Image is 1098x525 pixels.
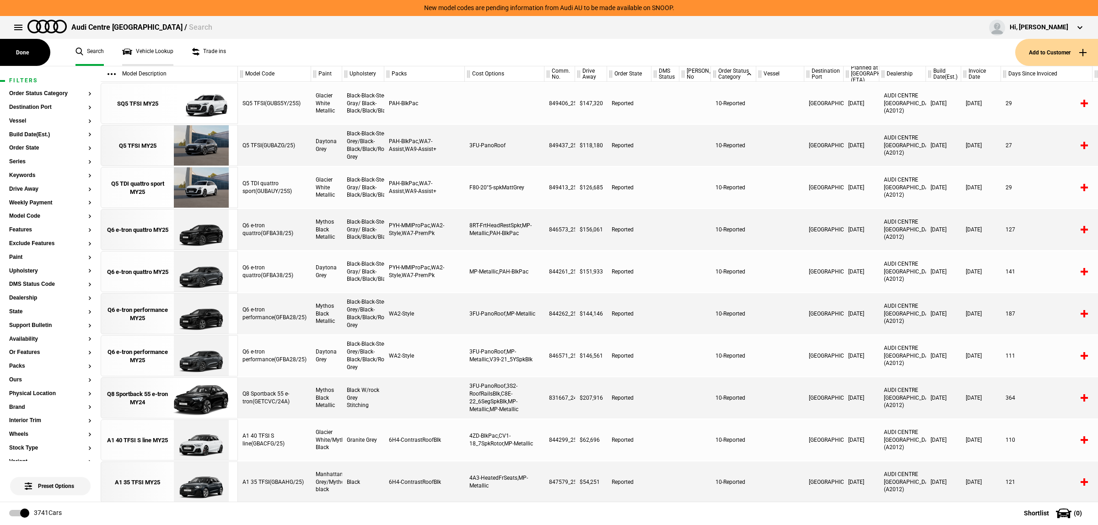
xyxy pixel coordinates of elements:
[9,268,91,282] section: Upholstery
[9,118,91,124] button: Vessel
[384,419,465,461] div: 6H4-ContrastRoofBlk
[804,419,844,461] div: [GEOGRAPHIC_DATA]
[9,322,91,336] section: Support Bulletin
[465,66,544,82] div: Cost Options
[342,377,384,418] div: Black W/rock Grey Stitching
[961,461,1001,503] div: [DATE]
[384,209,465,250] div: PYH-MMIProPac,WA2-Style,WA7-PremPk
[9,349,91,363] section: Or Features
[961,335,1001,376] div: [DATE]
[607,293,651,334] div: Reported
[961,66,1001,82] div: Invoice Date
[711,293,756,334] div: 10-Reported
[1010,23,1068,32] div: Hi, [PERSON_NAME]
[1001,251,1093,292] div: 141
[9,172,91,186] section: Keywords
[575,66,607,82] div: Drive Away
[169,462,233,503] img: Audi_GBAAHG_25_KR_H10E_4A3_6H4_6FB_(Nadin:_4A3_6FB_6H4_C42)_ext.png
[117,100,158,108] div: SQ5 TFSI MY25
[544,251,575,292] div: 844261_25
[342,293,384,334] div: Black-Black-Steel Grey/Black-Black/Black/Rock Grey
[9,104,91,118] section: Destination Port
[926,125,961,166] div: [DATE]
[711,167,756,208] div: 10-Reported
[1024,510,1049,516] span: Shortlist
[106,209,169,251] a: Q6 e-tron quattro MY25
[238,83,311,124] div: SQ5 TFSI(GUBS5Y/25S)
[575,83,607,124] div: $147,320
[844,251,879,292] div: [DATE]
[9,322,91,329] button: Support Bulletin
[9,377,91,391] section: Ours
[804,377,844,418] div: [GEOGRAPHIC_DATA]
[961,251,1001,292] div: [DATE]
[575,293,607,334] div: $144,146
[119,142,156,150] div: Q5 TFSI MY25
[311,419,342,461] div: Glacier White/Mythos Black
[9,336,91,343] button: Availability
[9,418,91,431] section: Interior Trim
[879,461,926,503] div: AUDI CENTRE [GEOGRAPHIC_DATA] (A2012)
[9,445,91,451] button: Stock Type
[544,293,575,334] div: 844262_25
[238,125,311,166] div: Q5 TFSI(GUBAZG/25)
[384,167,465,208] div: PAH-BlkPac,WA7-Assist,WA9-Assist+
[311,251,342,292] div: Daytona Grey
[384,293,465,334] div: WA2-Style
[465,335,544,376] div: 3FU-PanoRoof,MP-Metallic,V39-21_5YSpkBlk
[879,419,926,461] div: AUDI CENTRE [GEOGRAPHIC_DATA] (A2012)
[311,83,342,124] div: Glacier White Metallic
[844,125,879,166] div: [DATE]
[756,66,804,82] div: Vessel
[9,159,91,165] button: Series
[311,209,342,250] div: Mythos Black Metallic
[9,186,91,200] section: Drive Away
[1001,461,1093,503] div: 121
[384,66,464,82] div: Packs
[9,145,91,151] button: Order State
[926,293,961,334] div: [DATE]
[465,293,544,334] div: 3FU-PanoRoof,MP-Metallic
[575,209,607,250] div: $156,061
[961,125,1001,166] div: [DATE]
[844,293,879,334] div: [DATE]
[9,363,91,377] section: Packs
[9,309,91,315] button: State
[879,125,926,166] div: AUDI CENTRE [GEOGRAPHIC_DATA] (A2012)
[607,461,651,503] div: Reported
[711,125,756,166] div: 10-Reported
[9,295,91,309] section: Dealership
[607,66,651,82] div: Order State
[544,125,575,166] div: 849437_25
[711,461,756,503] div: 10-Reported
[107,436,168,445] div: A1 40 TFSI S line MY25
[804,461,844,503] div: [GEOGRAPHIC_DATA]
[926,251,961,292] div: [DATE]
[465,251,544,292] div: MP-Metallic,PAH-BlkPac
[961,167,1001,208] div: [DATE]
[1001,293,1093,334] div: 187
[926,335,961,376] div: [DATE]
[9,336,91,350] section: Availability
[106,294,169,335] a: Q6 e-tron performance MY25
[9,377,91,383] button: Ours
[9,295,91,301] button: Dealership
[106,348,169,364] div: Q6 e-tron performance MY25
[169,378,233,419] img: Audi_GETCVC_24A_MP_0E0E_C8E_MP_WQS-1_2MB_3FU_3S2_(Nadin:_1XP_2MB_3FU_3S2_4ZD_6FJ_C30_C8E_N5K_WQS_...
[311,335,342,376] div: Daytona Grey
[9,431,91,445] section: Wheels
[9,404,91,418] section: Brand
[711,66,756,82] div: Order Status Category
[711,209,756,250] div: 10-Reported
[575,335,607,376] div: $146,561
[1001,66,1092,82] div: Days Since Invoiced
[9,254,91,268] section: Paint
[342,419,384,461] div: Granite Grey
[575,377,607,418] div: $207,916
[169,294,233,335] img: Audi_GFBA28_25_FW_0E0E_3FU_WA2_PAH_QE2_PY2_(Nadin:_3FU_58Q_C03_PAH_PY2_QE2_SN8_WA2)_ext.png
[384,335,465,376] div: WA2-Style
[879,335,926,376] div: AUDI CENTRE [GEOGRAPHIC_DATA] (A2012)
[804,66,843,82] div: Destination Port
[238,419,311,461] div: A1 40 TFSI S line(GBACFG/25)
[238,335,311,376] div: Q6 e-tron performance(GFBA28/25)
